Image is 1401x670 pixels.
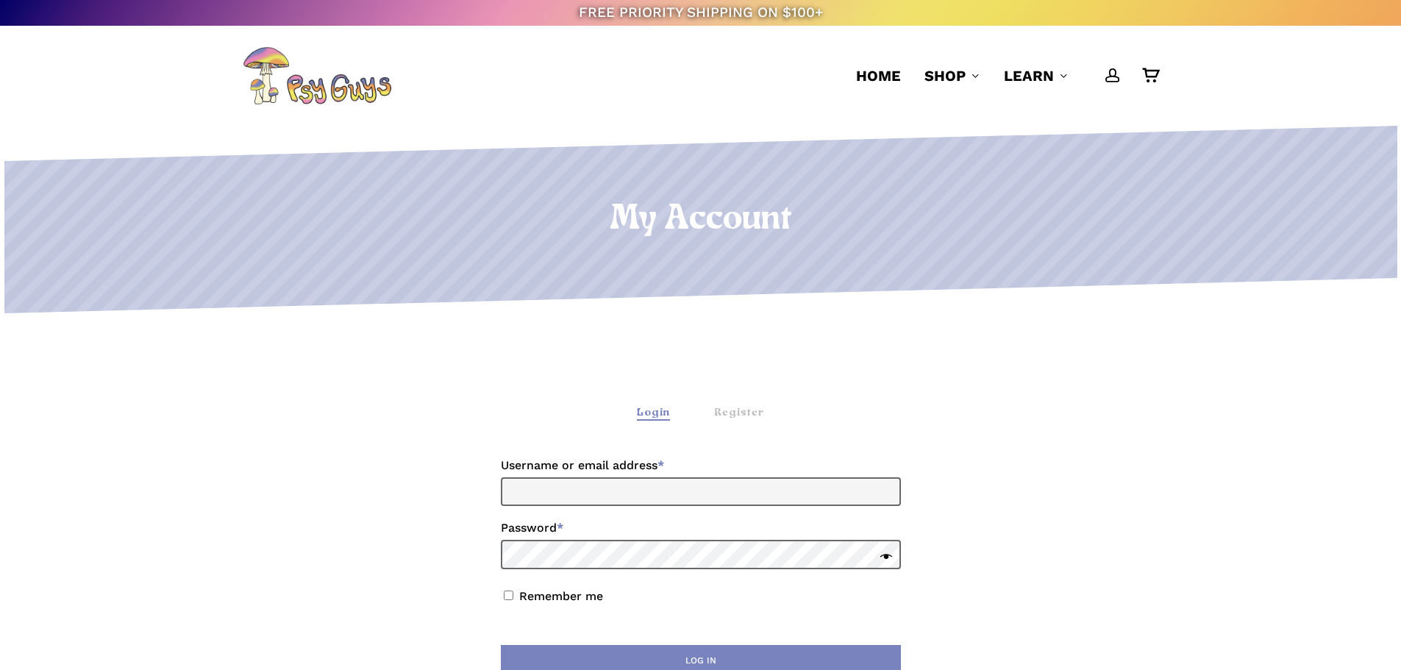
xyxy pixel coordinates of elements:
label: Password [501,516,901,540]
img: PsyGuys [243,46,391,105]
a: Learn [1004,65,1069,86]
a: Shop [924,65,980,86]
span: Learn [1004,67,1054,85]
span: Shop [924,67,966,85]
a: Home [856,65,901,86]
div: Register [714,405,764,421]
nav: Main Menu [844,26,1158,126]
label: Remember me [519,589,603,603]
label: Username or email address [501,454,901,477]
span: Home [856,67,901,85]
div: Login [637,405,670,421]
